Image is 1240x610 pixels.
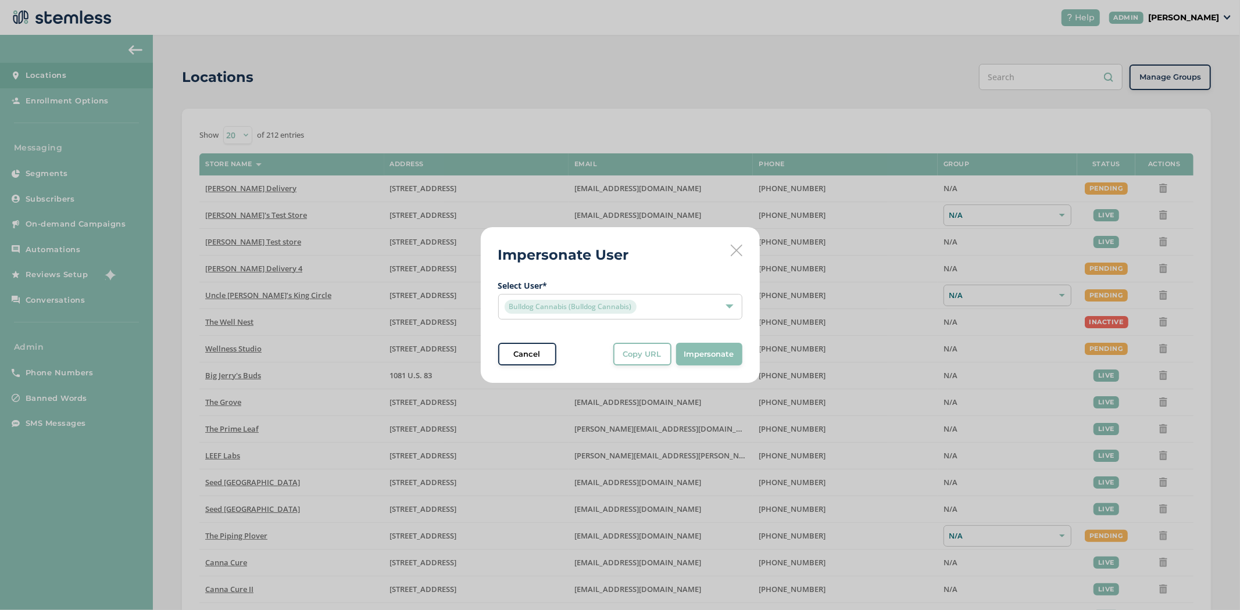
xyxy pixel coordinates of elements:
[498,343,556,366] button: Cancel
[623,349,662,360] span: Copy URL
[684,349,734,360] span: Impersonate
[613,343,671,366] button: Copy URL
[514,349,541,360] span: Cancel
[1182,554,1240,610] iframe: Chat Widget
[676,343,742,366] button: Impersonate
[498,279,742,292] label: Select User
[498,245,629,265] h2: Impersonate User
[505,300,637,314] span: Bulldog Cannabis (Bulldog Cannabis)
